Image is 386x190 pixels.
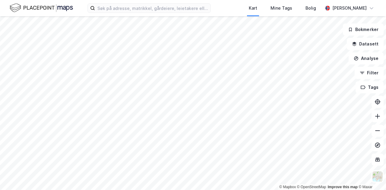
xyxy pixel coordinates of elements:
[10,3,73,13] img: logo.f888ab2527a4732fd821a326f86c7f29.svg
[356,161,386,190] iframe: Chat Widget
[249,5,257,12] div: Kart
[95,4,210,13] input: Søk på adresse, matrikkel, gårdeiere, leietakere eller personer
[271,5,292,12] div: Mine Tags
[332,5,367,12] div: [PERSON_NAME]
[305,5,316,12] div: Bolig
